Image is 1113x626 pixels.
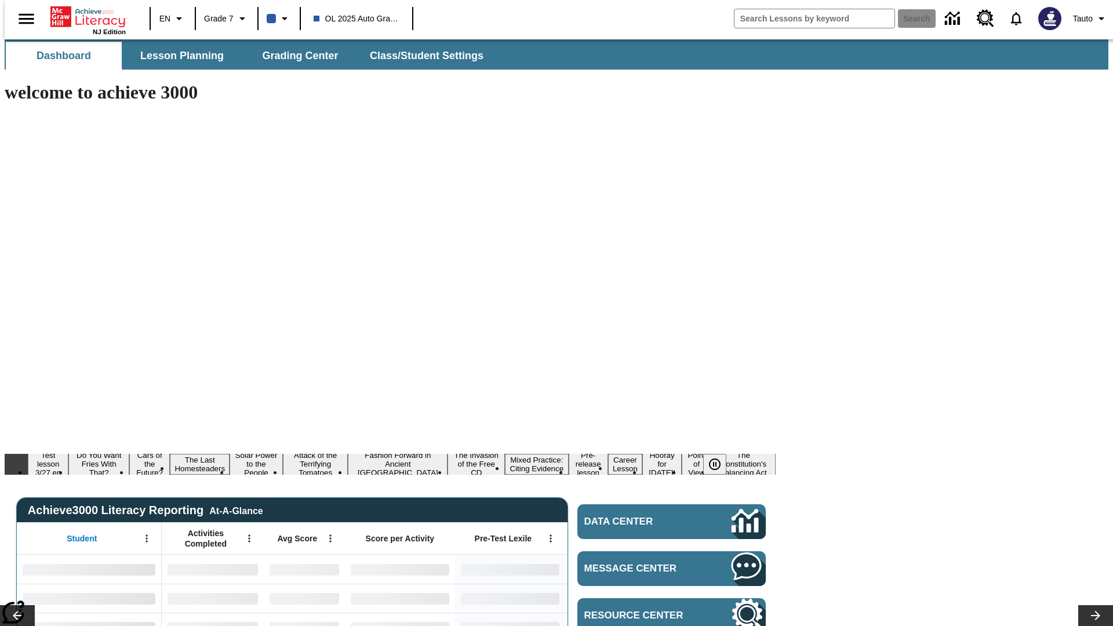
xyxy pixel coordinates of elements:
[262,8,296,29] button: Class color is navy. Change class color
[5,39,1108,70] div: SubNavbar
[703,454,738,475] div: Pause
[711,449,776,479] button: Slide 14 The Constitution's Balancing Act
[584,516,693,527] span: Data Center
[584,563,697,574] span: Message Center
[9,2,43,36] button: Open side menu
[67,533,97,544] span: Student
[170,454,230,475] button: Slide 4 The Last Homesteaders
[199,8,254,29] button: Grade: Grade 7, Select a grade
[162,584,264,613] div: No Data,
[475,533,532,544] span: Pre-Test Lexile
[970,3,1001,34] a: Resource Center, Will open in new tab
[370,49,483,63] span: Class/Student Settings
[1073,13,1093,25] span: Tauto
[209,504,263,516] div: At-A-Glance
[154,8,191,29] button: Language: EN, Select a language
[448,449,505,479] button: Slide 8 The Invasion of the Free CD
[138,530,155,547] button: Open Menu
[159,13,170,25] span: EN
[1038,7,1061,30] img: Avatar
[1078,605,1113,626] button: Lesson carousel, Next
[348,449,448,479] button: Slide 7 Fashion Forward in Ancient Rome
[28,449,68,479] button: Slide 1 Test lesson 3/27 en
[542,530,559,547] button: Open Menu
[608,454,642,475] button: Slide 11 Career Lesson
[938,3,970,35] a: Data Center
[5,82,776,103] h1: welcome to achieve 3000
[6,42,122,70] button: Dashboard
[283,449,348,479] button: Slide 6 Attack of the Terrifying Tomatoes
[1068,8,1113,29] button: Profile/Settings
[242,42,358,70] button: Grading Center
[569,449,608,479] button: Slide 10 Pre-release lesson
[734,9,894,28] input: search field
[50,5,126,28] a: Home
[277,533,317,544] span: Avg Score
[361,42,493,70] button: Class/Student Settings
[28,504,263,517] span: Achieve3000 Literacy Reporting
[140,49,224,63] span: Lesson Planning
[577,504,766,539] a: Data Center
[366,533,435,544] span: Score per Activity
[124,42,240,70] button: Lesson Planning
[68,449,129,479] button: Slide 2 Do You Want Fries With That?
[93,28,126,35] span: NJ Edition
[230,449,283,479] button: Slide 5 Solar Power to the People
[642,449,682,479] button: Slide 12 Hooray for Constitution Day!
[264,584,345,613] div: No Data,
[322,530,339,547] button: Open Menu
[262,49,338,63] span: Grading Center
[241,530,258,547] button: Open Menu
[577,551,766,586] a: Message Center
[1001,3,1031,34] a: Notifications
[168,528,244,549] span: Activities Completed
[129,449,170,479] button: Slide 3 Cars of the Future?
[37,49,91,63] span: Dashboard
[1031,3,1068,34] button: Select a new avatar
[204,13,234,25] span: Grade 7
[505,454,568,475] button: Slide 9 Mixed Practice: Citing Evidence
[5,42,494,70] div: SubNavbar
[162,555,264,584] div: No Data,
[264,555,345,584] div: No Data,
[703,454,726,475] button: Pause
[682,449,711,479] button: Slide 13 Point of View
[314,13,399,25] span: OL 2025 Auto Grade 7
[584,610,697,621] span: Resource Center
[50,4,126,35] div: Home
